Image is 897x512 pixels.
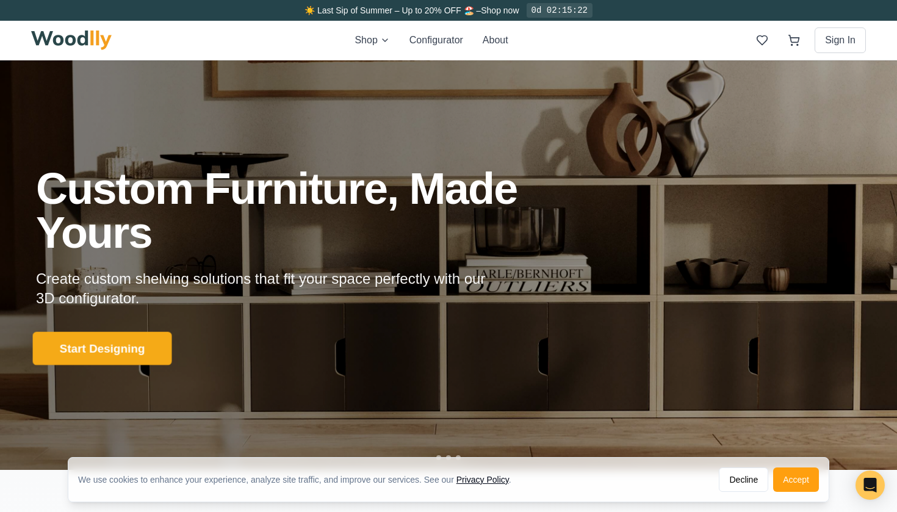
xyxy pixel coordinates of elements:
button: Accept [773,467,819,492]
h1: Custom Furniture, Made Yours [36,167,583,254]
button: Configurator [409,33,463,48]
div: We use cookies to enhance your experience, analyze site traffic, and improve our services. See our . [78,474,521,486]
div: Open Intercom Messenger [856,471,885,500]
p: Create custom shelving solutions that fit your space perfectly with our 3D configurator. [36,269,505,308]
img: Woodlly [31,31,112,50]
button: Sign In [815,27,866,53]
button: About [483,33,508,48]
a: Privacy Policy [456,475,509,485]
div: 0d 02:15:22 [527,3,593,18]
button: Shop [355,33,389,48]
button: Start Designing [33,331,172,365]
a: Shop now [481,5,519,15]
button: Decline [719,467,768,492]
span: ☀️ Last Sip of Summer – Up to 20% OFF 🏖️ – [304,5,481,15]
